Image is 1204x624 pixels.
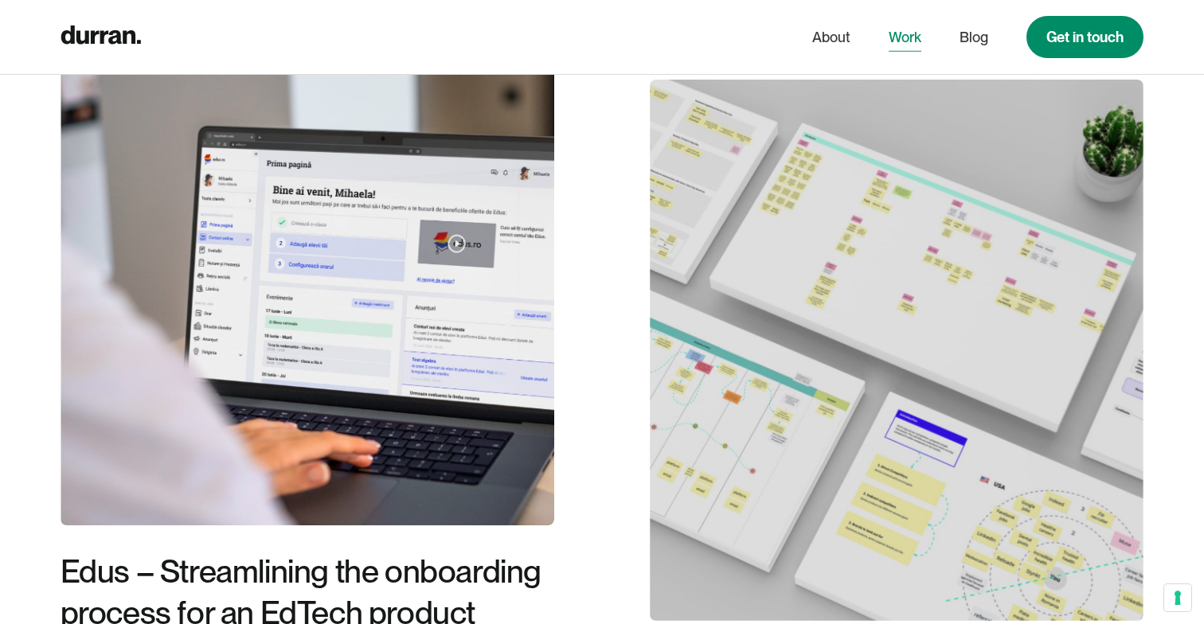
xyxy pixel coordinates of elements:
[1164,584,1191,611] button: Your consent preferences for tracking technologies
[812,22,850,53] a: About
[960,22,988,53] a: Blog
[61,21,141,53] a: home
[1026,16,1143,58] a: Get in touch
[889,22,921,53] a: Work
